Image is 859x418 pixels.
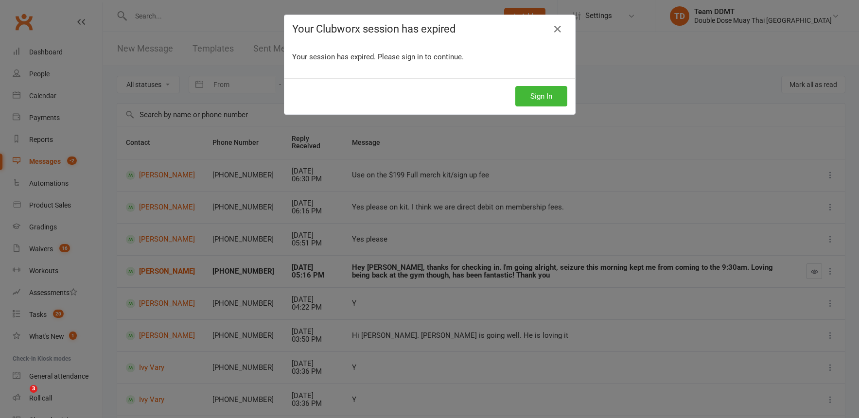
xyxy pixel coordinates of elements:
span: 3 [30,385,37,393]
span: Your session has expired. Please sign in to continue. [292,52,464,61]
button: Sign In [515,86,567,106]
h4: Your Clubworx session has expired [292,23,567,35]
a: Close [550,21,565,37]
iframe: Intercom live chat [10,385,33,408]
